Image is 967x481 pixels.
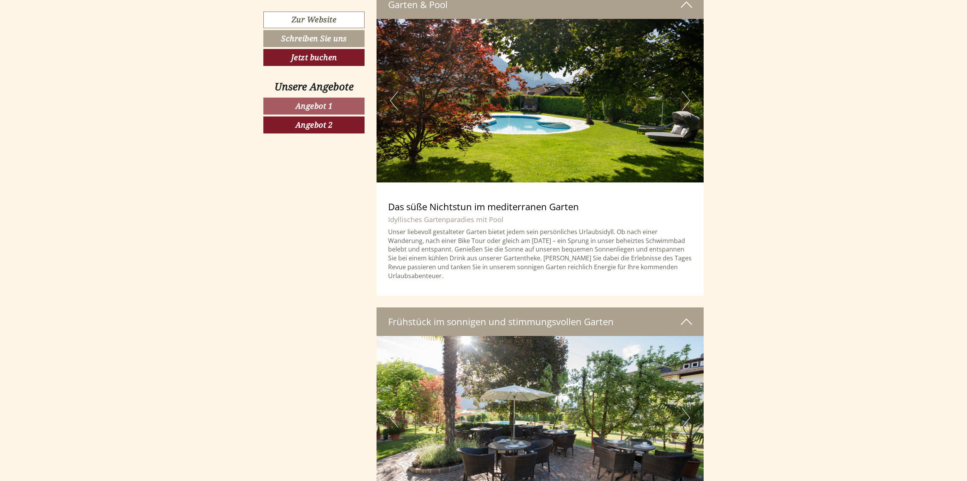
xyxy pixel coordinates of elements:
[388,228,692,280] p: Unser liebevoll gestalteter Garten bietet jedem sein persönliches Urlaubsidyll. Ob nach einer Wan...
[6,21,133,44] div: Guten Tag, wie können wir Ihnen helfen?
[253,200,304,217] button: Senden
[390,408,398,427] button: Previous
[133,6,171,19] div: Sonntag
[388,202,692,212] h3: Das süße Nichtstun im mediterranen Garten
[295,101,333,111] span: Angebot 1
[12,37,129,43] small: 15:02
[388,216,692,224] h4: Idyllisches Gartenparadies mit Pool
[295,120,333,130] span: Angebot 2
[12,22,129,29] div: Pension Sandhofer
[682,408,690,427] button: Next
[263,12,365,28] a: Zur Website
[390,91,398,110] button: Previous
[263,49,365,66] a: Jetzt buchen
[377,307,704,336] div: Frühstück im sonnigen und stimmungsvollen Garten
[263,79,365,94] div: Unsere Angebote
[682,91,690,110] button: Next
[263,30,365,47] a: Schreiben Sie uns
